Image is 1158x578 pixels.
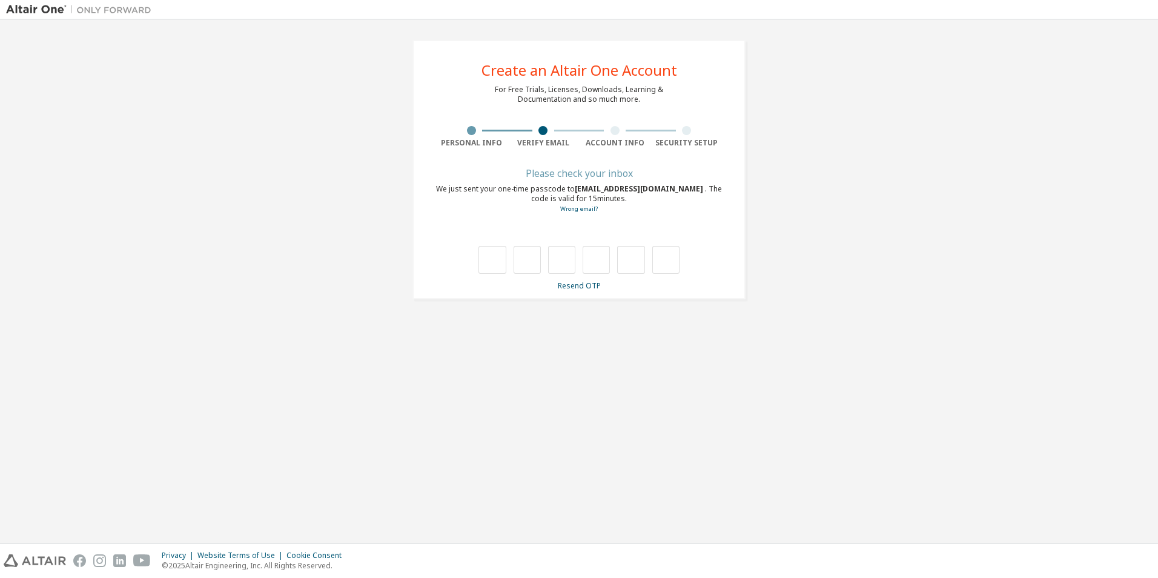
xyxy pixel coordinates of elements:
img: Altair One [6,4,157,16]
div: Create an Altair One Account [481,63,677,78]
img: youtube.svg [133,554,151,567]
img: altair_logo.svg [4,554,66,567]
div: Verify Email [508,138,580,148]
div: Privacy [162,551,197,560]
div: Please check your inbox [435,170,723,177]
a: Resend OTP [558,281,601,291]
div: Personal Info [435,138,508,148]
div: Website Terms of Use [197,551,286,560]
img: linkedin.svg [113,554,126,567]
div: Security Setup [651,138,723,148]
div: For Free Trials, Licenses, Downloads, Learning & Documentation and so much more. [495,85,663,104]
a: Go back to the registration form [560,205,598,213]
img: facebook.svg [73,554,86,567]
div: We just sent your one-time passcode to . The code is valid for 15 minutes. [435,184,723,214]
span: [EMAIL_ADDRESS][DOMAIN_NAME] [575,184,705,194]
p: © 2025 Altair Engineering, Inc. All Rights Reserved. [162,560,349,571]
img: instagram.svg [93,554,106,567]
div: Cookie Consent [286,551,349,560]
div: Account Info [579,138,651,148]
